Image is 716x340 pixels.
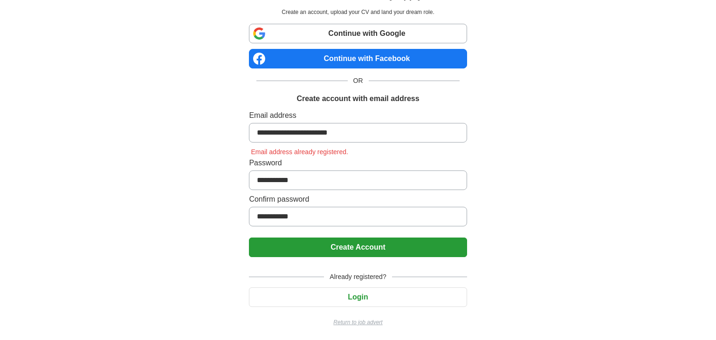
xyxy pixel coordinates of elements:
[249,287,467,307] button: Login
[249,157,467,169] label: Password
[249,24,467,43] a: Continue with Google
[249,148,350,156] span: Email address already registered.
[249,293,467,301] a: Login
[249,49,467,68] a: Continue with Facebook
[249,110,467,121] label: Email address
[249,194,467,205] label: Confirm password
[249,318,467,326] a: Return to job advert
[249,238,467,257] button: Create Account
[324,272,392,282] span: Already registered?
[348,76,369,86] span: OR
[251,8,465,16] p: Create an account, upload your CV and land your dream role.
[296,93,419,104] h1: Create account with email address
